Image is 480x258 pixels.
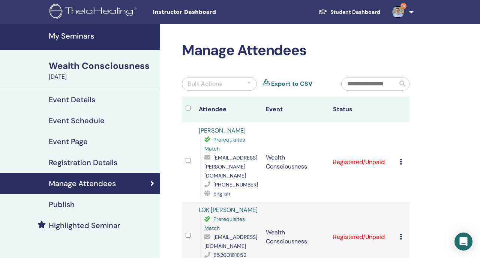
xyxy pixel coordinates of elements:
img: graduation-cap-white.svg [318,9,327,15]
span: [PHONE_NUMBER] [213,181,258,188]
h4: Event Details [49,95,95,104]
a: [PERSON_NAME] [199,127,246,134]
span: [EMAIL_ADDRESS][DOMAIN_NAME] [204,234,257,249]
td: Wealth Consciousness [262,122,329,202]
h2: Manage Attendees [182,42,409,59]
th: Attendee [195,97,262,122]
div: [DATE] [49,72,156,81]
h4: My Seminars [49,31,156,40]
span: Instructor Dashboard [153,8,265,16]
div: Bulk Actions [188,79,222,88]
div: Open Intercom Messenger [454,233,472,251]
span: [EMAIL_ADDRESS][PERSON_NAME][DOMAIN_NAME] [204,154,257,179]
h4: Registration Details [49,158,117,167]
h4: Manage Attendees [49,179,116,188]
h4: Event Page [49,137,88,146]
img: logo.png [49,4,139,21]
h4: Highlighted Seminar [49,221,120,230]
span: Prerequisites Match [204,216,245,231]
a: LOK [PERSON_NAME] [199,206,258,214]
span: 9+ [400,3,406,9]
span: Prerequisites Match [204,136,245,152]
a: Export to CSV [271,79,312,88]
div: Wealth Consciousness [49,60,156,72]
h4: Event Schedule [49,116,105,125]
th: Status [329,97,396,122]
img: default.jpg [392,6,404,18]
h4: Publish [49,200,75,209]
th: Event [262,97,329,122]
a: Wealth Consciousness[DATE] [44,60,160,81]
a: Student Dashboard [312,5,386,19]
span: English [213,190,230,197]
